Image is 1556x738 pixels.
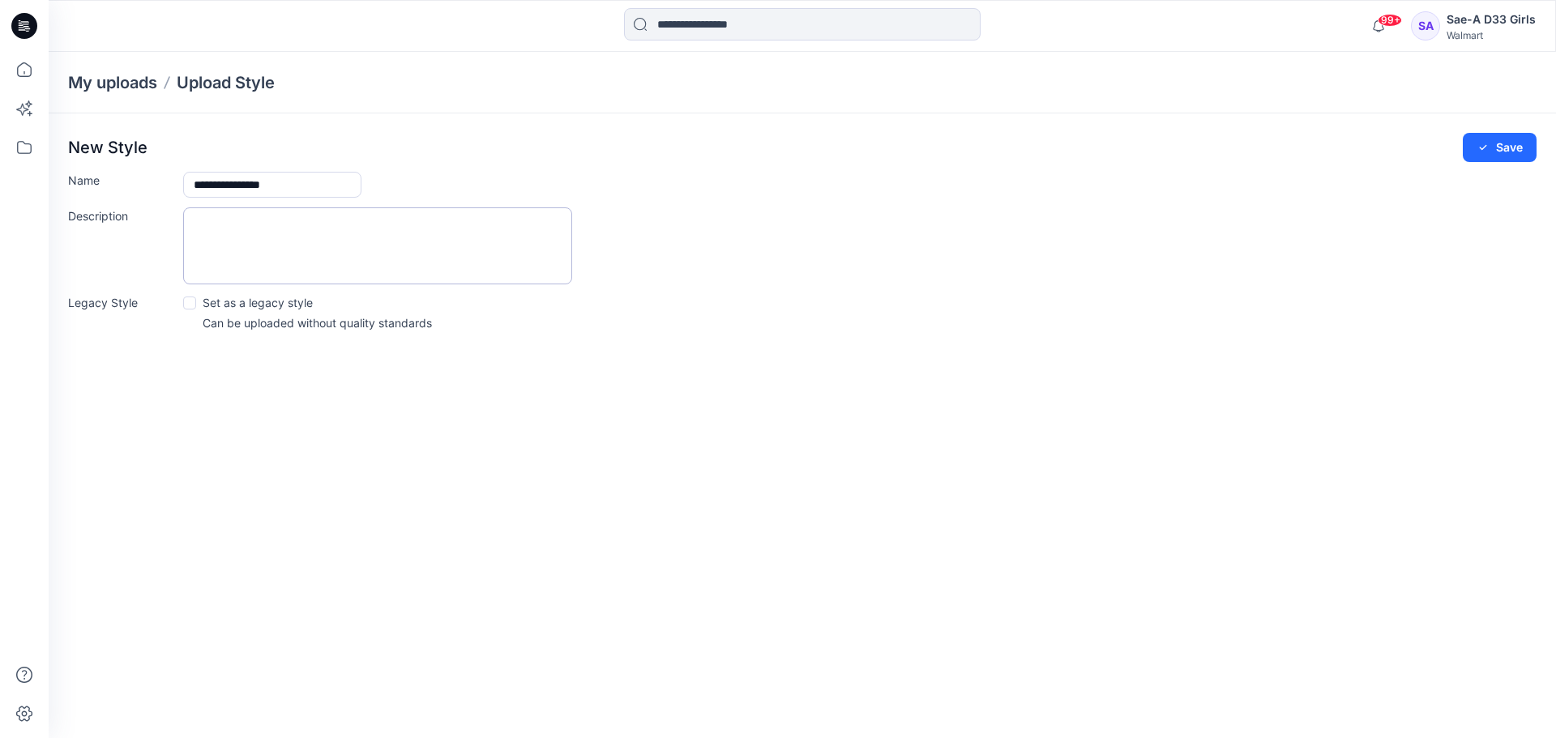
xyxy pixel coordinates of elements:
[177,71,275,94] p: Upload Style
[1463,133,1537,162] button: Save
[1447,10,1536,29] div: Sae-A D33 Girls
[68,207,173,224] label: Description
[203,314,432,331] p: Can be uploaded without quality standards
[68,294,173,311] label: Legacy Style
[68,138,147,157] p: New Style
[1411,11,1440,41] div: SA
[68,172,173,189] label: Name
[1447,29,1536,41] div: Walmart
[203,294,313,311] p: Set as a legacy style
[1378,14,1402,27] span: 99+
[68,71,157,94] a: My uploads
